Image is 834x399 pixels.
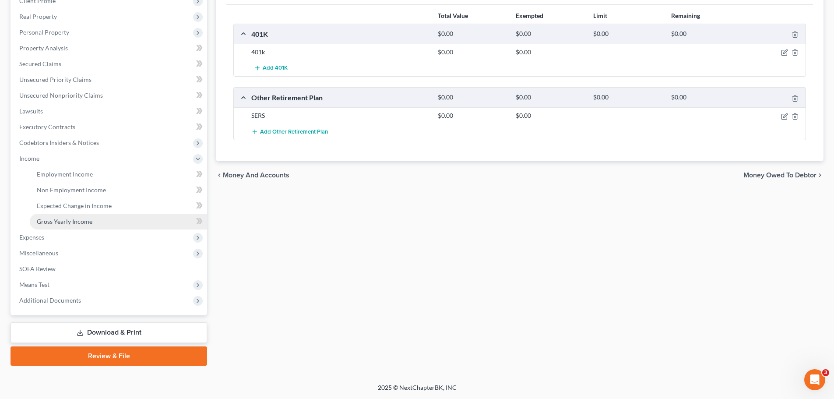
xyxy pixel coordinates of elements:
span: Unsecured Priority Claims [19,76,91,83]
a: Lawsuits [12,103,207,119]
a: Gross Yearly Income [30,214,207,230]
iframe: Intercom live chat [804,369,825,390]
a: Executory Contracts [12,119,207,135]
div: $0.00 [511,30,589,38]
div: $0.00 [511,48,589,56]
div: 2025 © NextChapterBK, INC [168,383,667,399]
span: 3 [822,369,829,376]
span: Employment Income [37,170,93,178]
strong: Limit [593,12,607,19]
a: SOFA Review [12,261,207,277]
div: $0.00 [511,111,589,120]
span: Income [19,155,39,162]
button: Add Other Retirement Plan [251,124,328,140]
span: Means Test [19,281,49,288]
a: Expected Change in Income [30,198,207,214]
i: chevron_left [216,172,223,179]
a: Property Analysis [12,40,207,56]
a: Download & Print [11,322,207,343]
a: Review & File [11,346,207,366]
button: Add 401K [251,60,290,76]
span: Secured Claims [19,60,61,67]
div: $0.00 [589,30,666,38]
span: Codebtors Insiders & Notices [19,139,99,146]
span: Gross Yearly Income [37,218,92,225]
span: Money Owed to Debtor [743,172,816,179]
span: Expenses [19,233,44,241]
span: Executory Contracts [19,123,75,131]
span: Unsecured Nonpriority Claims [19,92,103,99]
strong: Total Value [438,12,468,19]
div: $0.00 [667,30,744,38]
button: chevron_left Money and Accounts [216,172,289,179]
a: Non Employment Income [30,182,207,198]
span: Personal Property [19,28,69,36]
span: Expected Change in Income [37,202,112,209]
div: $0.00 [589,93,666,102]
span: Miscellaneous [19,249,58,257]
div: $0.00 [511,93,589,102]
span: SOFA Review [19,265,56,272]
span: Lawsuits [19,107,43,115]
div: $0.00 [433,48,511,56]
div: 401K [247,29,433,39]
i: chevron_right [816,172,823,179]
div: SERS [247,111,433,120]
span: Additional Documents [19,297,81,304]
span: Money and Accounts [223,172,289,179]
strong: Remaining [671,12,700,19]
span: Add 401K [263,65,288,72]
span: Non Employment Income [37,186,106,194]
div: 401k [247,48,433,56]
a: Unsecured Priority Claims [12,72,207,88]
strong: Exempted [516,12,543,19]
div: $0.00 [433,30,511,38]
a: Employment Income [30,166,207,182]
span: Real Property [19,13,57,20]
span: Add Other Retirement Plan [260,128,328,135]
span: Property Analysis [19,44,68,52]
button: Money Owed to Debtor chevron_right [743,172,823,179]
a: Unsecured Nonpriority Claims [12,88,207,103]
a: Secured Claims [12,56,207,72]
div: $0.00 [433,93,511,102]
div: $0.00 [433,111,511,120]
div: Other Retirement Plan [247,93,433,102]
div: $0.00 [667,93,744,102]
